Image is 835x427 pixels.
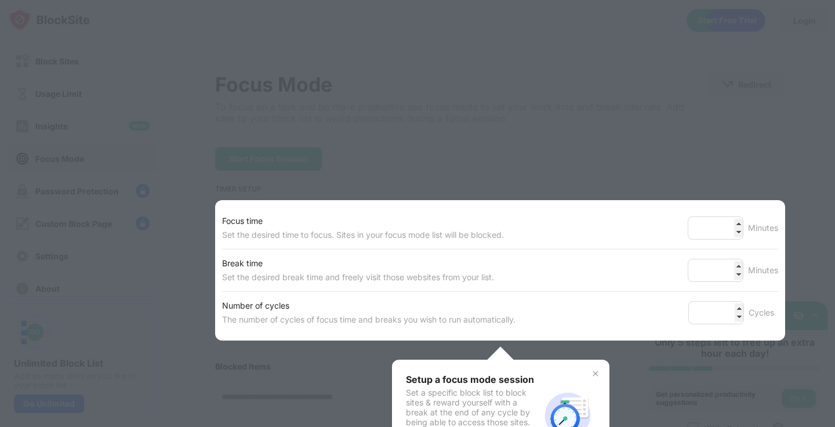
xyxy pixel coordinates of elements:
[222,313,515,327] div: The number of cycles of focus time and breaks you wish to run automatically.
[748,263,778,277] div: Minutes
[749,306,778,320] div: Cycles
[406,388,540,427] div: Set a specific block list to block sites & reward yourself with a break at the end of any cycle b...
[222,214,504,228] div: Focus time
[222,299,515,313] div: Number of cycles
[406,374,540,385] div: Setup a focus mode session
[222,228,504,242] div: Set the desired time to focus. Sites in your focus mode list will be blocked.
[591,369,600,378] img: x-button.svg
[222,256,494,270] div: Break time
[748,221,778,235] div: Minutes
[222,270,494,284] div: Set the desired break time and freely visit those websites from your list.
